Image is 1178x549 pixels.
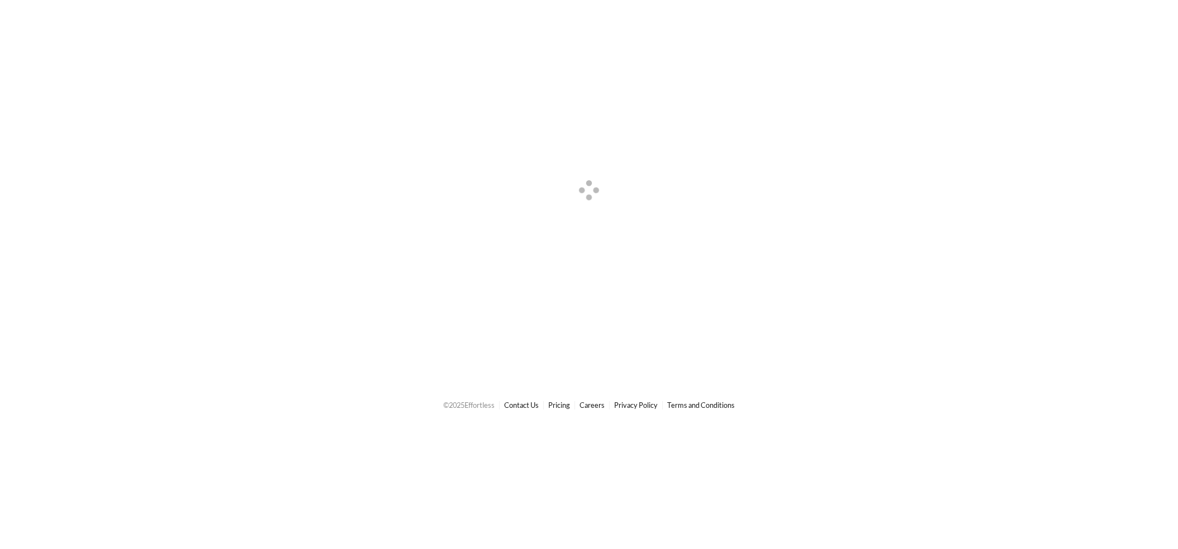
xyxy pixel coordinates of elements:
a: Pricing [548,401,570,410]
a: Contact Us [504,401,539,410]
a: Careers [580,401,605,410]
a: Privacy Policy [614,401,658,410]
span: © 2025 Effortless [443,401,495,410]
a: Terms and Conditions [667,401,735,410]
